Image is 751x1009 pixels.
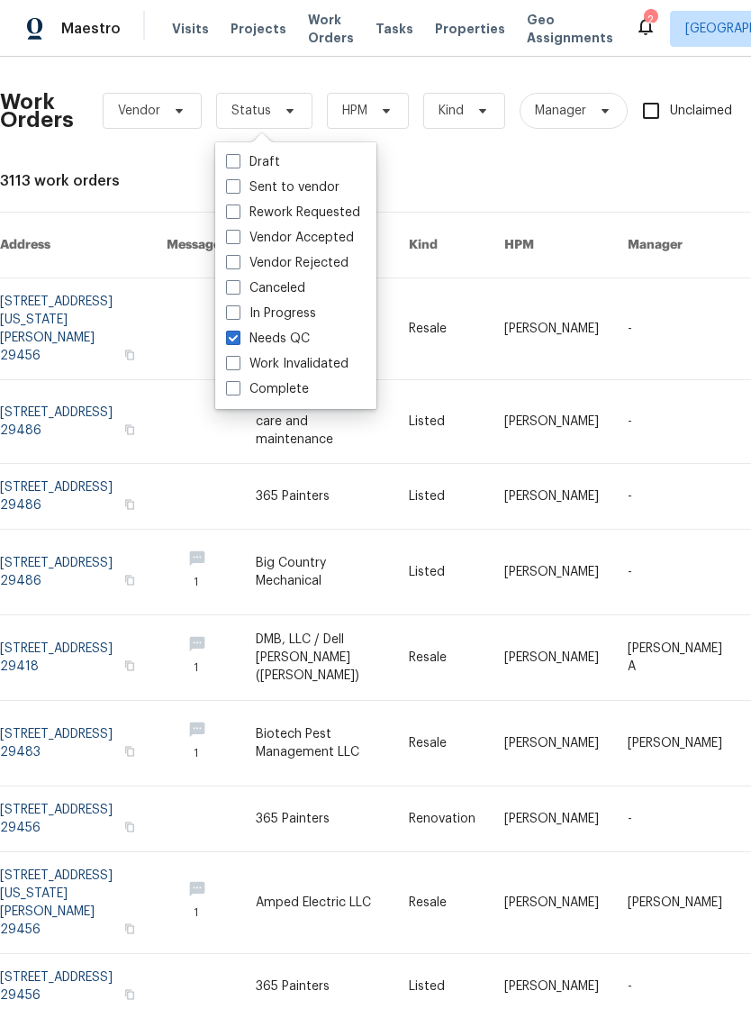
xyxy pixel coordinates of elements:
[490,213,613,278] th: HPM
[490,278,613,380] td: [PERSON_NAME]
[670,102,732,121] span: Unclaimed
[439,102,464,120] span: Kind
[490,380,613,464] td: [PERSON_NAME]
[241,615,395,701] td: DMB, LLC / Dell [PERSON_NAME] ([PERSON_NAME])
[61,20,121,38] span: Maestro
[394,852,490,954] td: Resale
[535,102,586,120] span: Manager
[613,852,737,954] td: [PERSON_NAME]
[613,213,737,278] th: Manager
[527,11,613,47] span: Geo Assignments
[490,615,613,701] td: [PERSON_NAME]
[122,658,138,674] button: Copy Address
[394,278,490,380] td: Resale
[490,786,613,852] td: [PERSON_NAME]
[613,786,737,852] td: -
[122,496,138,513] button: Copy Address
[122,743,138,759] button: Copy Address
[231,102,271,120] span: Status
[122,819,138,835] button: Copy Address
[226,254,348,272] label: Vendor Rejected
[226,153,280,171] label: Draft
[226,204,360,222] label: Rework Requested
[308,11,354,47] span: Work Orders
[122,422,138,438] button: Copy Address
[241,464,395,530] td: 365 Painters
[172,20,209,38] span: Visits
[226,330,310,348] label: Needs QC
[241,786,395,852] td: 365 Painters
[490,701,613,786] td: [PERSON_NAME]
[122,986,138,1003] button: Copy Address
[241,380,395,464] td: Palm & Oak lawn care and maintenance
[394,464,490,530] td: Listed
[122,347,138,363] button: Copy Address
[241,530,395,615] td: Big Country Mechanical
[226,305,316,323] label: In Progress
[435,20,505,38] span: Properties
[342,102,367,120] span: HPM
[118,102,160,120] span: Vendor
[226,279,305,297] label: Canceled
[613,530,737,615] td: -
[394,786,490,852] td: Renovation
[226,355,348,373] label: Work Invalidated
[241,852,395,954] td: Amped Electric LLC
[613,278,737,380] td: -
[226,229,354,247] label: Vendor Accepted
[394,701,490,786] td: Resale
[490,852,613,954] td: [PERSON_NAME]
[231,20,286,38] span: Projects
[644,11,656,29] div: 2
[613,464,737,530] td: -
[226,380,309,398] label: Complete
[375,23,413,35] span: Tasks
[613,615,737,701] td: [PERSON_NAME] A
[394,380,490,464] td: Listed
[394,530,490,615] td: Listed
[394,615,490,701] td: Resale
[241,701,395,786] td: Biotech Pest Management LLC
[394,213,490,278] th: Kind
[122,572,138,588] button: Copy Address
[490,530,613,615] td: [PERSON_NAME]
[122,921,138,937] button: Copy Address
[613,380,737,464] td: -
[490,464,613,530] td: [PERSON_NAME]
[226,178,339,196] label: Sent to vendor
[613,701,737,786] td: [PERSON_NAME]
[152,213,241,278] th: Messages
